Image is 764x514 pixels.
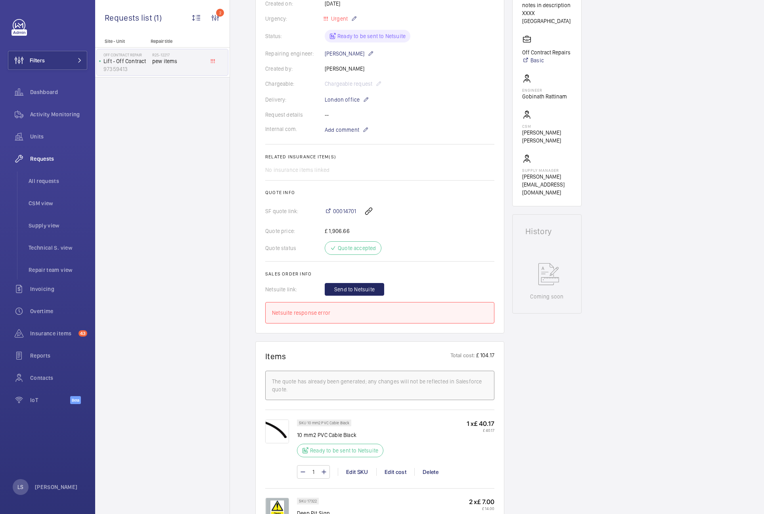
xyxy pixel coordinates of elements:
[152,57,205,65] span: pew items
[297,431,388,439] p: 10 mm2 PVC Cable Black
[469,506,494,511] p: £ 14.00
[325,207,356,215] a: 00014701
[310,447,378,454] p: Ready to be sent to Netsuite
[30,374,87,382] span: Contacts
[103,52,149,57] p: Off Contract Repair
[29,177,87,185] span: All requests
[8,51,87,70] button: Filters
[151,39,203,44] p: Repair title
[414,468,446,476] div: Delete
[334,285,375,293] span: Send to Netsuite
[29,266,87,274] span: Repair team view
[325,95,369,104] p: London office
[338,468,376,476] div: Edit SKU
[469,498,494,506] p: 2 x £ 7.00
[475,351,494,361] p: £ 104.17
[30,110,87,118] span: Activity Monitoring
[35,483,78,491] p: [PERSON_NAME]
[525,227,569,235] h1: History
[333,207,356,215] span: 00014701
[103,65,149,73] p: 97359413
[30,155,87,163] span: Requests
[522,88,567,92] p: Engineer
[30,396,70,404] span: IoT
[299,422,349,424] p: SKU 10 mm2 PVC Cable Black
[299,500,317,502] p: SKU 17322
[329,15,348,22] span: Urgent
[30,88,87,96] span: Dashboard
[522,56,571,64] a: Basic
[530,293,563,300] p: Coming soon
[30,352,87,360] span: Reports
[265,190,494,195] h2: Quote info
[522,173,572,196] p: [PERSON_NAME][EMAIL_ADDRESS][DOMAIN_NAME]
[30,56,45,64] span: Filters
[376,468,414,476] div: Edit cost
[30,307,87,315] span: Overtime
[30,285,87,293] span: Invoicing
[265,420,289,443] img: vyAaGXGrXGurlDgGGWQ5kQ1pVbB_nAQn6Gbh3ePQeAkEe6oQ.jpeg
[265,271,494,277] h2: Sales order info
[325,283,384,296] button: Send to Netsuite
[325,126,359,134] span: Add comment
[272,377,488,393] div: The quote has already been generated; any changes will not be reflected in Salesforce quote.
[467,420,494,428] p: 1 x £ 40.17
[30,329,75,337] span: Insurance items
[79,330,87,337] span: 43
[450,351,475,361] p: Total cost:
[467,428,494,433] p: £ 40.17
[522,124,572,129] p: CSM
[30,133,87,141] span: Units
[105,13,154,23] span: Requests list
[29,221,87,229] span: Supply view
[103,57,149,65] p: Lift - Off Contract
[95,39,147,44] p: Site - Unit
[70,396,81,404] span: Beta
[265,351,286,361] h1: Items
[522,48,571,56] p: Off Contract Repairs
[522,9,572,25] p: XXXX [GEOGRAPHIC_DATA]
[152,52,205,57] h2: R25-12217
[29,199,87,207] span: CSM view
[272,309,488,317] div: Netsuite response error
[29,244,87,252] span: Technical S. view
[522,129,572,144] p: [PERSON_NAME] [PERSON_NAME]
[325,49,374,58] p: [PERSON_NAME]
[522,92,567,100] p: Gobinath Rattinam
[265,154,494,160] h2: Related insurance item(s)
[522,168,572,173] p: Supply manager
[17,483,23,491] p: LS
